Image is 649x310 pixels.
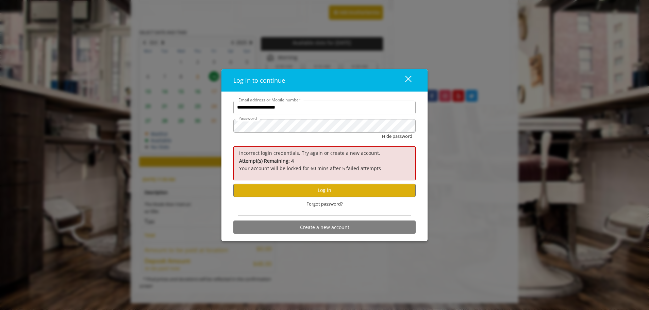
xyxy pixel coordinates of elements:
label: Email address or Mobile number [235,96,304,103]
button: Hide password [382,132,412,140]
span: Incorrect login credentials. Try again or create a new account. [239,150,380,156]
b: Attempt(s) Remaining: 4 [239,158,294,164]
button: Log in [233,183,416,197]
span: Log in to continue [233,76,285,84]
button: close dialog [393,73,416,87]
p: Your account will be locked for 60 mins after 5 failed attempts [239,157,410,173]
button: Create a new account [233,221,416,234]
input: Password [233,119,416,132]
span: Forgot password? [306,200,343,208]
div: close dialog [397,75,411,85]
input: Email address or Mobile number [233,100,416,114]
label: Password [235,115,260,121]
